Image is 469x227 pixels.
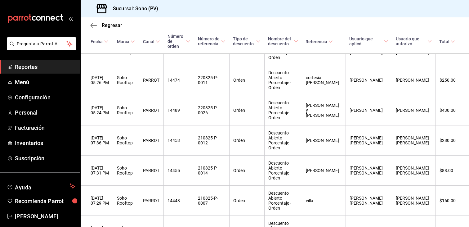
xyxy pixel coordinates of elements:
[81,156,113,186] th: [DATE] 07:31 PM
[264,156,302,186] th: Descuento Abierto Porcentaje - Orden
[139,65,164,95] th: PARROT
[346,186,392,216] th: [PERSON_NAME] [PERSON_NAME]
[264,186,302,216] th: Descuento Abierto Porcentaje - Orden
[194,125,230,156] th: 210825-P-0012
[194,95,230,125] th: 220825-P-0026
[435,186,469,216] th: $160.00
[229,156,264,186] th: Orden
[346,65,392,95] th: [PERSON_NAME]
[198,36,226,46] span: Número de referencia
[113,95,139,125] th: Soho Rooftop
[229,125,264,156] th: Orden
[194,156,230,186] th: 210825-P-0014
[17,41,67,47] span: Pregunta a Parrot AI
[392,125,436,156] th: [PERSON_NAME] [PERSON_NAME]
[68,16,73,21] button: open_drawer_menu
[7,37,76,50] button: Pregunta a Parrot AI
[302,156,346,186] th: [PERSON_NAME]
[113,186,139,216] th: Soho Rooftop
[392,156,436,186] th: [PERSON_NAME] [PERSON_NAME]
[194,186,230,216] th: 210825-P-0007
[91,39,108,44] span: Fecha
[15,212,75,220] span: [PERSON_NAME]
[15,183,67,190] span: Ayuda
[346,156,392,186] th: [PERSON_NAME] [PERSON_NAME]
[102,22,122,28] span: Regresar
[302,125,346,156] th: [PERSON_NAME]
[435,156,469,186] th: $88.00
[264,125,302,156] th: Descuento Abierto Porcentaje - Orden
[164,186,194,216] th: 14448
[143,39,160,44] span: Canal
[15,124,75,132] span: Facturación
[229,95,264,125] th: Orden
[346,95,392,125] th: [PERSON_NAME]
[194,65,230,95] th: 220825-P-0011
[349,36,388,46] span: Usuario que aplicó
[302,186,346,216] th: villa
[392,95,436,125] th: [PERSON_NAME]
[117,39,135,44] span: Marca
[139,95,164,125] th: PARROT
[81,125,113,156] th: [DATE] 07:36 PM
[81,95,113,125] th: [DATE] 05:24 PM
[139,125,164,156] th: PARROT
[113,65,139,95] th: Soho Rooftop
[392,65,436,95] th: [PERSON_NAME]
[108,5,159,12] h3: Sucursal: Soho (PV)
[91,22,122,28] button: Regresar
[15,139,75,147] span: Inventarios
[15,108,75,117] span: Personal
[15,63,75,71] span: Reportes
[15,197,75,205] span: Recomienda Parrot
[396,36,432,46] span: Usuario que autorizó
[15,154,75,162] span: Suscripción
[164,156,194,186] th: 14455
[164,125,194,156] th: 14453
[15,78,75,86] span: Menú
[15,93,75,102] span: Configuración
[264,65,302,95] th: Descuento Abierto Porcentaje - Orden
[81,186,113,216] th: [DATE] 07:29 PM
[113,156,139,186] th: Soho Rooftop
[302,95,346,125] th: [PERSON_NAME] y [PERSON_NAME]
[268,36,298,46] span: Nombre del descuento
[4,45,76,52] a: Pregunta a Parrot AI
[435,65,469,95] th: $250.00
[435,125,469,156] th: $280.00
[392,186,436,216] th: [PERSON_NAME] [PERSON_NAME]
[306,39,333,44] span: Referencia
[81,65,113,95] th: [DATE] 05:26 PM
[164,65,194,95] th: 14474
[302,65,346,95] th: cortesía [PERSON_NAME]
[167,34,190,49] span: Número de orden
[439,39,455,44] span: Total
[229,186,264,216] th: Orden
[113,125,139,156] th: Soho Rooftop
[139,186,164,216] th: PARROT
[264,95,302,125] th: Descuento Abierto Porcentaje - Orden
[435,95,469,125] th: $430.00
[229,65,264,95] th: Orden
[346,125,392,156] th: [PERSON_NAME] [PERSON_NAME]
[233,36,261,46] span: Tipo de descuento
[139,156,164,186] th: PARROT
[164,95,194,125] th: 14489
